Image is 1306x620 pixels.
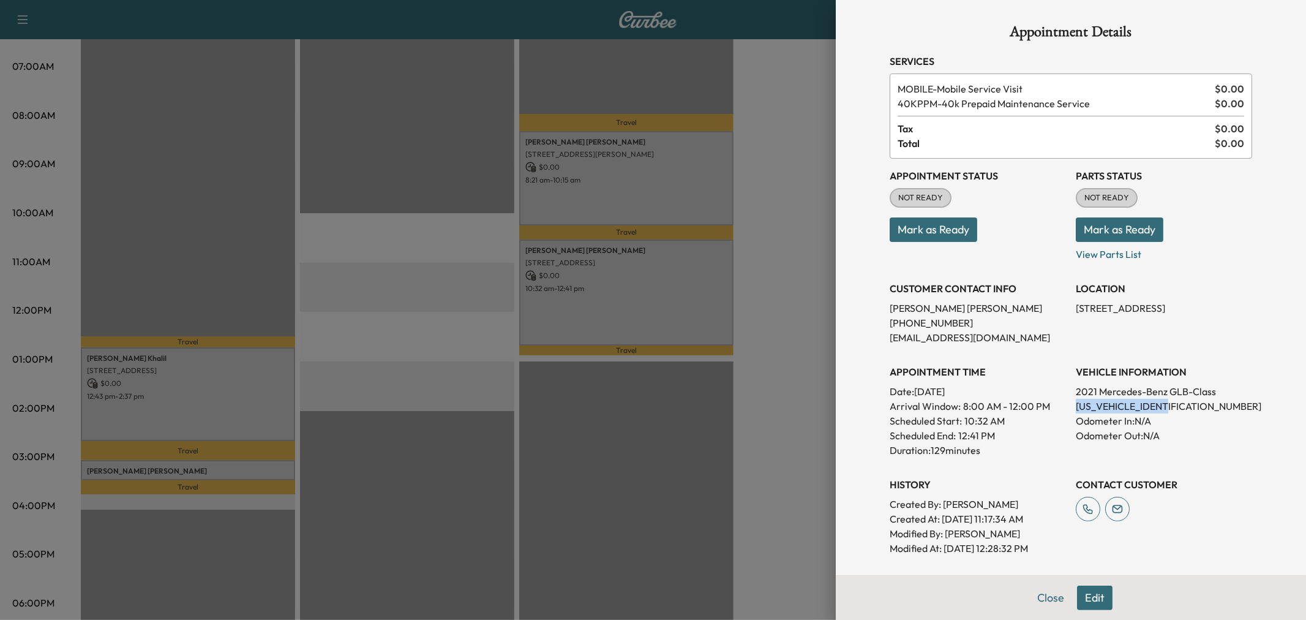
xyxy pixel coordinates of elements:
span: Tax [898,121,1215,136]
span: 8:00 AM - 12:00 PM [963,399,1050,414]
p: Scheduled End: [890,428,956,443]
span: Mobile Service Visit [898,81,1210,96]
span: Total [898,136,1215,151]
h1: Appointment Details [890,25,1252,44]
h3: History [890,477,1066,492]
button: Mark as Ready [1076,217,1163,242]
p: [PERSON_NAME] [PERSON_NAME] [890,301,1066,316]
p: Odometer Out: N/A [1076,428,1252,443]
p: [PHONE_NUMBER] [890,316,1066,330]
button: Close [1029,586,1072,610]
span: 40k Prepaid Maintenance Service [898,96,1210,111]
span: $ 0.00 [1215,121,1244,136]
p: 12:41 PM [958,428,995,443]
span: $ 0.00 [1215,136,1244,151]
span: $ 0.00 [1215,96,1244,111]
p: 10:32 AM [964,414,1005,428]
p: Arrival Window: [890,399,1066,414]
p: Duration: 129 minutes [890,443,1066,458]
p: 2021 Mercedes-Benz GLB-Class [1076,384,1252,399]
h3: APPOINTMENT TIME [890,365,1066,379]
p: Scheduled Start: [890,414,962,428]
p: [US_VEHICLE_IDENTIFICATION_NUMBER] [1076,399,1252,414]
p: [STREET_ADDRESS] [1076,301,1252,316]
h3: LOCATION [1076,281,1252,296]
h3: VEHICLE INFORMATION [1076,365,1252,379]
p: View Parts List [1076,242,1252,262]
h3: CUSTOMER CONTACT INFO [890,281,1066,296]
h3: Parts Status [1076,168,1252,183]
p: Created At : [DATE] 11:17:34 AM [890,512,1066,526]
span: $ 0.00 [1215,81,1244,96]
p: Modified By : [PERSON_NAME] [890,526,1066,541]
h3: Appointment Status [890,168,1066,183]
span: NOT READY [891,192,950,204]
p: Created By : [PERSON_NAME] [890,497,1066,512]
p: Date: [DATE] [890,384,1066,399]
button: Edit [1077,586,1113,610]
h3: Services [890,54,1252,69]
span: NOT READY [1077,192,1136,204]
p: Modified At : [DATE] 12:28:32 PM [890,541,1066,556]
p: [EMAIL_ADDRESS][DOMAIN_NAME] [890,330,1066,345]
h3: CONTACT CUSTOMER [1076,477,1252,492]
p: Odometer In: N/A [1076,414,1252,428]
button: Mark as Ready [890,217,977,242]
